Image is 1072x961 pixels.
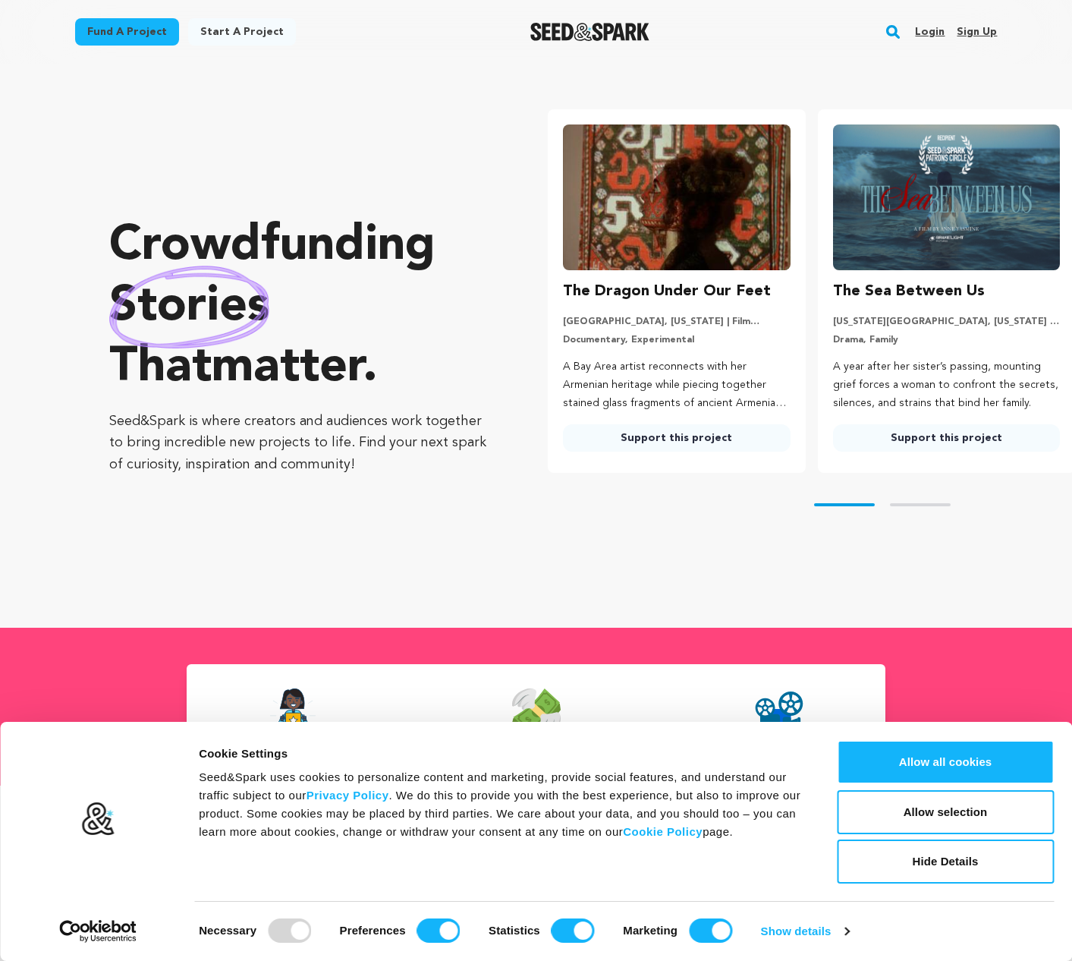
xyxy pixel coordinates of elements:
[623,924,677,937] strong: Marketing
[307,789,389,802] a: Privacy Policy
[32,920,165,943] a: Usercentrics Cookiebot - opens in a new window
[199,745,803,763] div: Cookie Settings
[512,688,561,737] img: Seed&Spark Money Raised Icon
[109,266,269,348] img: hand sketched image
[833,279,985,304] h3: The Sea Between Us
[833,358,1060,412] p: A year after her sister’s passing, mounting grief forces a woman to confront the secrets, silence...
[563,358,790,412] p: A Bay Area artist reconnects with her Armenian heritage while piecing together stained glass frag...
[81,802,115,837] img: logo
[563,334,790,346] p: Documentary, Experimental
[198,912,199,913] legend: Consent Selection
[199,924,256,937] strong: Necessary
[833,334,1060,346] p: Drama, Family
[489,924,540,937] strong: Statistics
[837,790,1054,834] button: Allow selection
[530,23,649,41] a: Seed&Spark Homepage
[833,316,1060,328] p: [US_STATE][GEOGRAPHIC_DATA], [US_STATE] | Film Short
[837,740,1054,784] button: Allow all cookies
[563,424,790,452] a: Support this project
[833,424,1060,452] a: Support this project
[75,18,179,46] a: Fund a project
[530,23,649,41] img: Seed&Spark Logo Dark Mode
[188,18,296,46] a: Start a project
[563,124,790,270] img: The Dragon Under Our Feet image
[340,924,406,937] strong: Preferences
[833,124,1060,270] img: The Sea Between Us image
[109,216,487,399] p: Crowdfunding that .
[199,768,803,841] div: Seed&Spark uses cookies to personalize content and marketing, provide social features, and unders...
[957,20,997,44] a: Sign up
[761,920,849,943] a: Show details
[837,840,1054,884] button: Hide Details
[212,344,363,392] span: matter
[269,688,316,737] img: Seed&Spark Success Rate Icon
[563,316,790,328] p: [GEOGRAPHIC_DATA], [US_STATE] | Film Feature
[623,825,703,838] a: Cookie Policy
[109,411,487,476] p: Seed&Spark is where creators and audiences work together to bring incredible new projects to life...
[563,279,771,304] h3: The Dragon Under Our Feet
[915,20,945,44] a: Login
[755,688,803,737] img: Seed&Spark Projects Created Icon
